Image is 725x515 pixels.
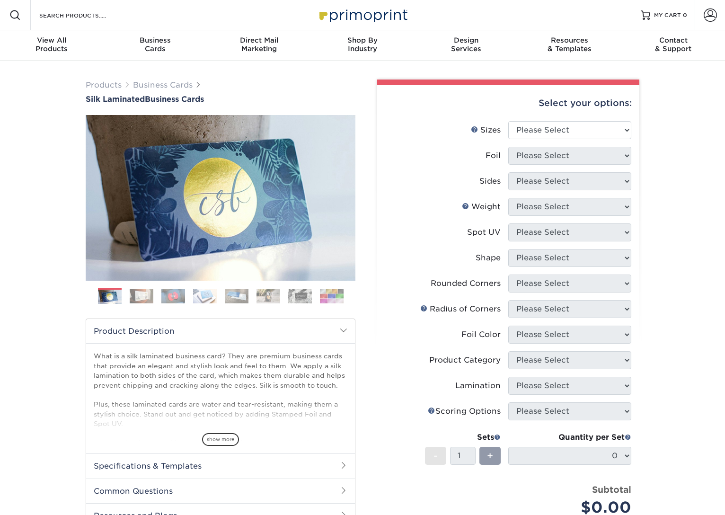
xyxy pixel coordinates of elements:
h1: Business Cards [86,95,355,104]
div: Foil [486,150,501,161]
div: Sizes [471,124,501,136]
div: Rounded Corners [431,278,501,289]
img: Business Cards 05 [225,289,248,303]
span: Direct Mail [207,36,311,44]
img: Business Cards 04 [193,289,217,303]
div: & Templates [518,36,621,53]
span: show more [202,433,239,446]
input: SEARCH PRODUCTS..... [38,9,131,21]
div: Cards [104,36,207,53]
div: Select your options: [385,85,632,121]
div: Scoring Options [428,406,501,417]
h2: Product Description [86,319,355,343]
div: Radius of Corners [420,303,501,315]
span: Shop By [311,36,415,44]
span: Business [104,36,207,44]
div: Marketing [207,36,311,53]
img: Business Cards 03 [161,289,185,303]
div: Shape [476,252,501,264]
span: Design [414,36,518,44]
a: Direct MailMarketing [207,30,311,61]
a: Silk LaminatedBusiness Cards [86,95,355,104]
a: Resources& Templates [518,30,621,61]
a: Products [86,80,122,89]
a: Business Cards [133,80,193,89]
div: Sides [479,176,501,187]
img: Business Cards 02 [130,289,153,303]
span: MY CART [654,11,681,19]
a: Shop ByIndustry [311,30,415,61]
img: Business Cards 01 [98,285,122,309]
a: Contact& Support [621,30,725,61]
h2: Specifications & Templates [86,453,355,478]
span: Contact [621,36,725,44]
img: Primoprint [315,5,410,25]
span: 0 [683,12,687,18]
span: + [487,449,493,463]
div: Quantity per Set [508,432,631,443]
div: Spot UV [467,227,501,238]
img: Business Cards 07 [288,289,312,303]
p: What is a silk laminated business card? They are premium business cards that provide an elegant a... [94,351,347,506]
a: BusinessCards [104,30,207,61]
div: Industry [311,36,415,53]
div: Product Category [429,355,501,366]
div: Lamination [455,380,501,391]
div: & Support [621,36,725,53]
div: Sets [425,432,501,443]
img: Business Cards 06 [256,289,280,303]
a: DesignServices [414,30,518,61]
div: Foil Color [461,329,501,340]
img: Silk Laminated 01 [86,63,355,333]
strong: Subtotal [592,484,631,495]
img: Business Cards 08 [320,289,344,303]
span: Resources [518,36,621,44]
h2: Common Questions [86,479,355,503]
div: Services [414,36,518,53]
span: Silk Laminated [86,95,145,104]
span: - [433,449,438,463]
div: Weight [462,201,501,213]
